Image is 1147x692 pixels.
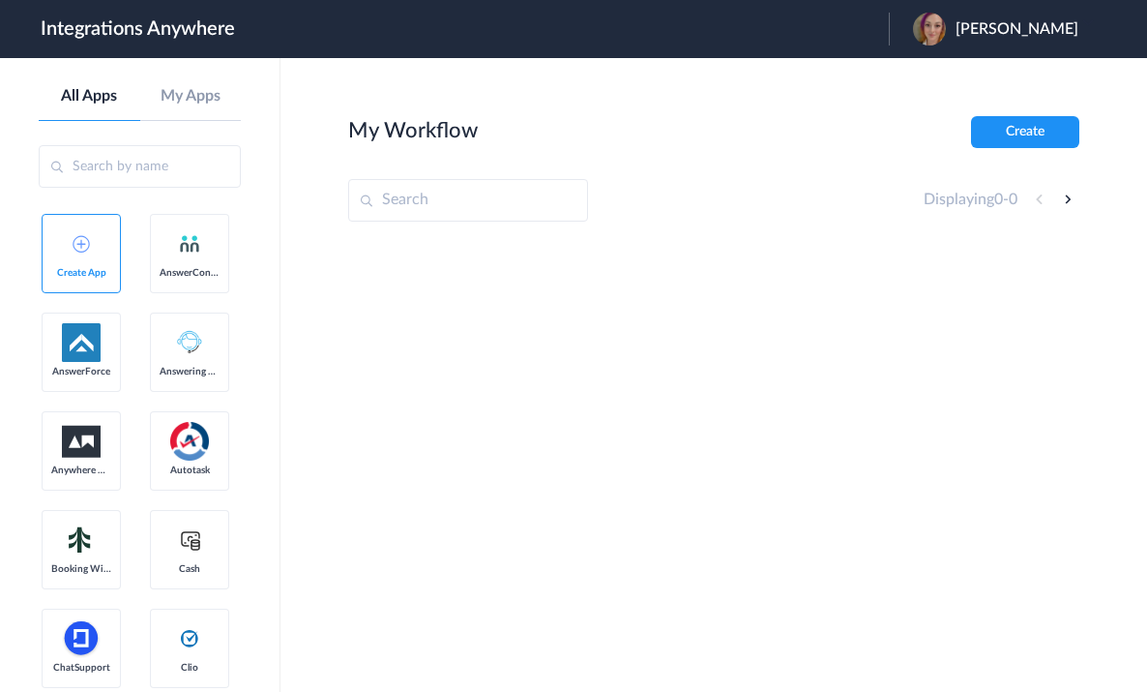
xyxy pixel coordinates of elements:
[51,662,111,674] span: ChatSupport
[73,235,90,253] img: add-icon.svg
[170,323,209,362] img: Answering_service.png
[913,13,946,45] img: e104cdde-3abe-4874-827c-9f5a214dcc53.jpeg
[62,523,101,557] img: Setmore_Logo.svg
[971,116,1079,148] button: Create
[924,191,1017,209] h4: Displaying -
[160,662,220,674] span: Clio
[178,232,201,256] img: answerconnect-logo.svg
[39,87,140,105] a: All Apps
[170,422,209,461] img: autotask.png
[160,563,220,575] span: Cash
[178,627,201,650] img: clio-logo.svg
[51,563,111,575] span: Booking Widget
[160,366,220,377] span: Answering Service
[348,118,478,143] h2: My Workflow
[62,619,101,658] img: chatsupport-icon.svg
[51,465,111,476] span: Anywhere Works
[956,20,1078,39] span: [PERSON_NAME]
[51,366,111,377] span: AnswerForce
[1009,192,1017,207] span: 0
[62,323,101,362] img: af-app-logo.svg
[41,17,235,41] h1: Integrations Anywhere
[160,465,220,476] span: Autotask
[160,267,220,279] span: AnswerConnect
[140,87,242,105] a: My Apps
[348,179,588,222] input: Search
[178,528,202,552] img: cash-logo.svg
[994,192,1003,207] span: 0
[39,145,241,188] input: Search by name
[51,267,111,279] span: Create App
[62,426,101,458] img: aww.png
